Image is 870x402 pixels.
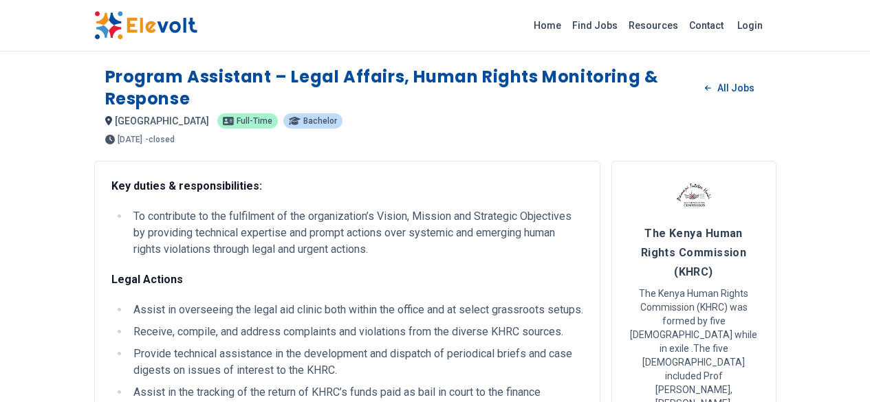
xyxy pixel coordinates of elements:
[567,14,623,36] a: Find Jobs
[129,208,583,258] li: To contribute to the fulfilment of the organization’s Vision, Mission and Strategic Objectives by...
[677,178,711,212] img: The Kenya Human Rights Commission (KHRC)
[237,117,272,125] span: full-time
[111,179,262,192] strong: Key duties & responsibilities:
[694,78,765,98] a: All Jobs
[111,273,183,286] strong: Legal Actions
[145,135,175,144] p: - closed
[129,302,583,318] li: Assist in overseeing the legal aid clinic both within the office and at select grassroots setups.
[115,115,209,126] span: [GEOGRAPHIC_DATA]
[118,135,142,144] span: [DATE]
[684,14,729,36] a: Contact
[729,12,771,39] a: Login
[105,66,695,110] h1: Program Assistant – Legal Affairs, Human Rights Monitoring & Response
[129,346,583,379] li: Provide technical assistance in the development and dispatch of periodical briefs and case digest...
[303,117,337,125] span: bachelor
[528,14,567,36] a: Home
[641,227,747,278] span: The Kenya Human Rights Commission (KHRC)
[94,11,197,40] img: Elevolt
[623,14,684,36] a: Resources
[129,324,583,340] li: Receive, compile, and address complaints and violations from the diverse KHRC sources.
